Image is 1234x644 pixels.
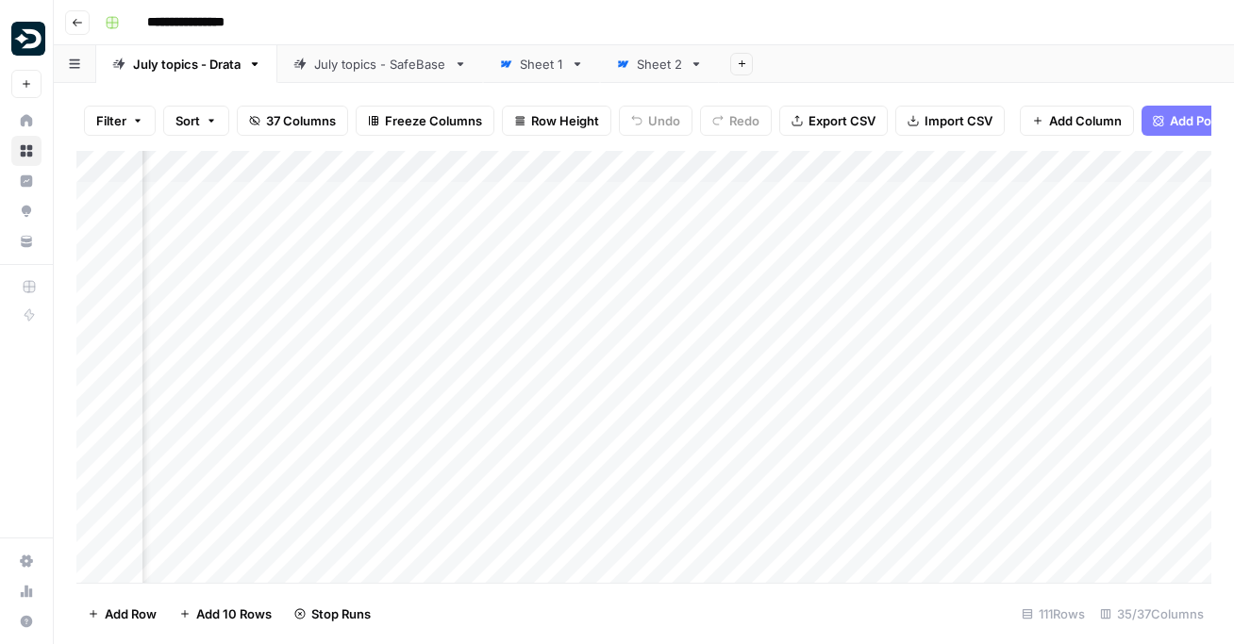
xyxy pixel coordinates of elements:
[648,111,680,130] span: Undo
[619,106,692,136] button: Undo
[11,106,42,136] a: Home
[1049,111,1122,130] span: Add Column
[11,226,42,256] a: Your Data
[277,45,483,83] a: July topics - SafeBase
[356,106,494,136] button: Freeze Columns
[600,45,719,83] a: Sheet 2
[925,111,992,130] span: Import CSV
[779,106,888,136] button: Export CSV
[11,136,42,166] a: Browse
[11,606,42,636] button: Help + Support
[11,576,42,606] a: Usage
[133,55,241,74] div: July topics - Drata
[637,55,682,74] div: Sheet 2
[895,106,1005,136] button: Import CSV
[11,196,42,226] a: Opportunities
[520,55,563,74] div: Sheet 1
[502,106,611,136] button: Row Height
[11,166,42,196] a: Insights
[196,604,272,623] span: Add 10 Rows
[1020,106,1134,136] button: Add Column
[84,106,156,136] button: Filter
[96,111,126,130] span: Filter
[237,106,348,136] button: 37 Columns
[175,111,200,130] span: Sort
[700,106,772,136] button: Redo
[11,22,45,56] img: Drata Logo
[311,604,371,623] span: Stop Runs
[809,111,875,130] span: Export CSV
[96,45,277,83] a: July topics - Drata
[283,599,382,629] button: Stop Runs
[76,599,168,629] button: Add Row
[314,55,446,74] div: July topics - SafeBase
[266,111,336,130] span: 37 Columns
[531,111,599,130] span: Row Height
[11,15,42,62] button: Workspace: Drata
[105,604,157,623] span: Add Row
[163,106,229,136] button: Sort
[385,111,482,130] span: Freeze Columns
[1092,599,1211,629] div: 35/37 Columns
[168,599,283,629] button: Add 10 Rows
[729,111,759,130] span: Redo
[483,45,600,83] a: Sheet 1
[1014,599,1092,629] div: 111 Rows
[11,546,42,576] a: Settings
